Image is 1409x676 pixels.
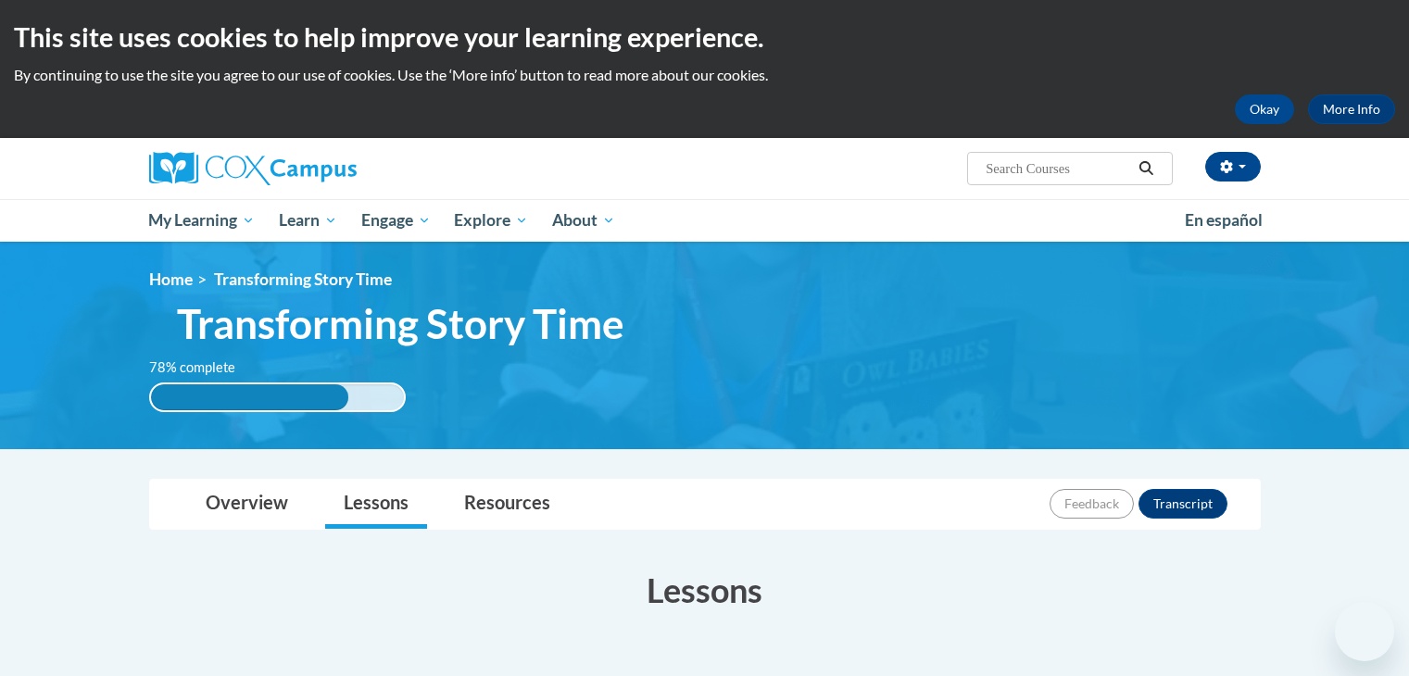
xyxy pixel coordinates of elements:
span: En español [1185,210,1263,230]
button: Transcript [1139,489,1227,519]
a: Cox Campus [149,152,501,185]
img: Cox Campus [149,152,357,185]
a: My Learning [137,199,268,242]
span: Transforming Story Time [214,269,392,289]
p: By continuing to use the site you agree to our use of cookies. Use the ‘More info’ button to read... [14,65,1395,85]
a: Explore [442,199,540,242]
div: Main menu [121,199,1289,242]
div: 78% complete [151,384,348,410]
iframe: Button to launch messaging window [1335,602,1394,661]
span: My Learning [148,209,255,232]
a: More Info [1308,94,1395,124]
a: Lessons [325,480,427,529]
button: Okay [1235,94,1294,124]
label: 78% complete [149,357,256,378]
button: Account Settings [1205,152,1261,182]
h3: Lessons [149,567,1261,613]
input: Search Courses [984,157,1132,180]
span: About [552,209,615,232]
a: Engage [349,199,443,242]
span: Transforming Story Time [177,299,624,348]
h2: This site uses cookies to help improve your learning experience. [14,19,1395,56]
a: Home [149,269,193,289]
button: Search [1132,157,1160,180]
span: Learn [279,209,337,232]
span: Engage [361,209,431,232]
a: En español [1173,201,1275,240]
a: About [540,199,627,242]
span: Explore [454,209,528,232]
a: Resources [446,480,569,529]
button: Feedback [1050,489,1134,519]
a: Overview [187,480,307,529]
a: Learn [267,199,349,242]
